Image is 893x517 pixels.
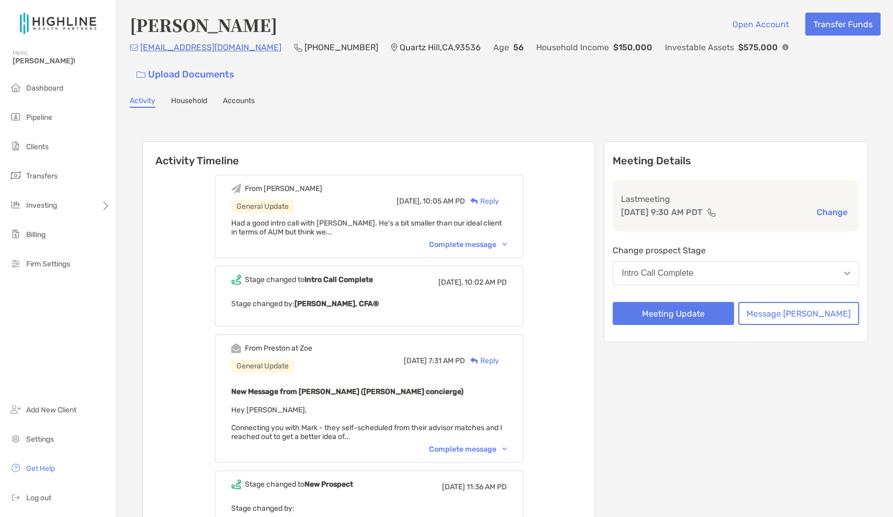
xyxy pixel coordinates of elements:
b: [PERSON_NAME], CFA® [295,299,379,308]
img: clients icon [9,140,22,152]
img: add_new_client icon [9,403,22,415]
p: $150,000 [613,41,652,54]
button: Transfer Funds [805,13,880,36]
span: Settings [26,435,54,444]
button: Open Account [724,13,797,36]
span: Transfers [26,172,58,181]
img: logout icon [9,491,22,503]
div: General Update [231,200,294,213]
a: Household [171,96,207,108]
img: Event icon [231,343,241,353]
span: [DATE] [442,482,465,491]
b: Intro Call Complete [304,275,373,284]
p: Age [493,41,509,54]
img: settings icon [9,432,22,445]
span: 10:05 AM PD [423,197,465,206]
img: Chevron icon [502,447,507,451]
span: [DATE], [397,197,421,206]
b: New Message from [PERSON_NAME] ([PERSON_NAME] concierge) [231,387,464,396]
p: Household Income [536,41,609,54]
div: Intro Call Complete [621,268,693,278]
p: [DATE] 9:30 AM PDT [621,206,703,219]
a: Upload Documents [130,63,241,86]
img: investing icon [9,198,22,211]
span: Add New Client [26,406,76,414]
button: Intro Call Complete [613,261,859,285]
p: [PHONE_NUMBER] [304,41,378,54]
img: Location Icon [391,43,398,52]
img: Reply icon [470,357,478,364]
a: Accounts [223,96,255,108]
p: [EMAIL_ADDRESS][DOMAIN_NAME] [140,41,281,54]
img: Event icon [231,184,241,194]
button: Message [PERSON_NAME] [738,302,859,325]
span: [PERSON_NAME]! [13,57,110,65]
span: Dashboard [26,84,63,93]
span: Investing [26,201,57,210]
div: Stage changed to [245,275,373,284]
p: $575,000 [738,41,778,54]
img: Event icon [231,275,241,285]
p: Stage changed by: [231,502,507,515]
img: Reply icon [470,198,478,205]
div: General Update [231,359,294,373]
button: Meeting Update [613,302,733,325]
div: From [PERSON_NAME] [245,184,322,193]
img: Phone Icon [294,43,302,52]
span: Firm Settings [26,260,70,268]
img: Info Icon [782,44,788,50]
h6: Activity Timeline [143,142,595,167]
img: Open dropdown arrow [844,272,850,275]
span: Hey [PERSON_NAME], Connecting you with Mark - they self-scheduled from their advisor matches and ... [231,406,502,441]
div: Reply [465,355,499,366]
span: Had a good intro call with [PERSON_NAME]. He's a bit smaller than our ideal client in terms of AU... [231,219,502,237]
span: Log out [26,493,51,502]
span: Billing [26,230,46,239]
span: Pipeline [26,113,52,122]
img: Chevron icon [502,243,507,246]
div: Complete message [429,240,507,249]
img: button icon [137,71,145,78]
p: Investable Assets [665,41,734,54]
p: Stage changed by: [231,297,507,310]
p: Quartz Hill , CA , 93536 [400,41,481,54]
img: Event icon [231,479,241,489]
img: pipeline icon [9,110,22,123]
p: Change prospect Stage [613,244,859,257]
img: firm-settings icon [9,257,22,269]
span: Get Help [26,464,55,473]
a: Activity [130,96,155,108]
div: Complete message [429,445,507,454]
div: Stage changed to [245,480,353,489]
p: Meeting Details [613,154,859,167]
img: get-help icon [9,462,22,474]
span: 10:02 AM PD [465,278,507,287]
p: 56 [513,41,524,54]
img: Zoe Logo [13,4,104,42]
b: New Prospect [304,480,353,489]
div: Reply [465,196,499,207]
div: From Preston at Zoe [245,344,312,353]
h4: [PERSON_NAME] [130,13,277,37]
img: dashboard icon [9,81,22,94]
img: transfers icon [9,169,22,182]
span: [DATE], [438,278,463,287]
span: 7:31 AM PD [428,356,465,365]
img: Email Icon [130,44,138,51]
span: Clients [26,142,49,151]
img: communication type [707,208,716,217]
span: [DATE] [404,356,427,365]
p: Last meeting [621,193,851,206]
span: 11:36 AM PD [467,482,507,491]
img: billing icon [9,228,22,240]
button: Change [813,207,851,218]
